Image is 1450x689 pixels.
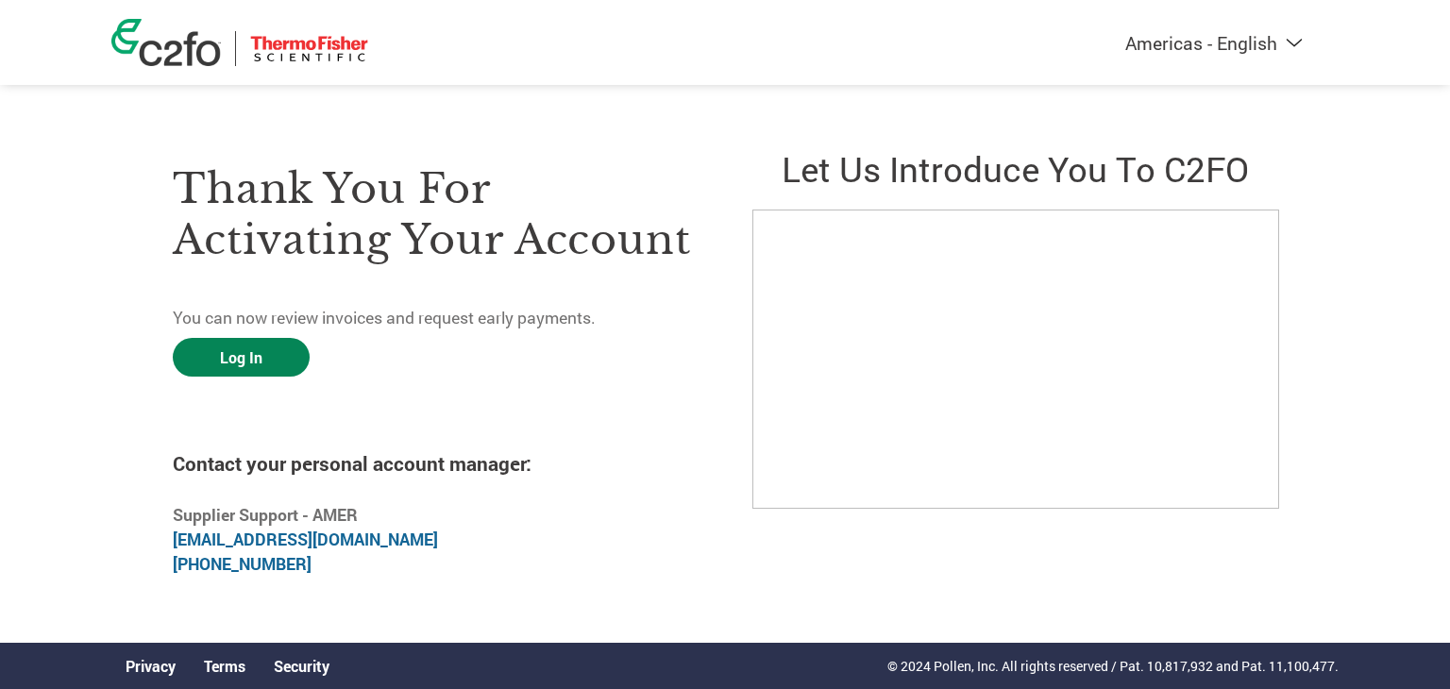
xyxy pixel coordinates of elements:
a: Terms [204,656,245,676]
h3: Thank you for activating your account [173,163,698,265]
p: You can now review invoices and request early payments. [173,306,698,330]
a: Security [274,656,329,676]
a: [EMAIL_ADDRESS][DOMAIN_NAME] [173,529,438,550]
img: c2fo logo [111,19,221,66]
img: Thermo Fisher Scientific [250,31,368,66]
h2: Let us introduce you to C2FO [752,145,1277,192]
a: [PHONE_NUMBER] [173,553,312,575]
iframe: C2FO Introduction Video [752,210,1279,509]
a: Log In [173,338,310,377]
p: © 2024 Pollen, Inc. All rights reserved / Pat. 10,817,932 and Pat. 11,100,477. [887,656,1339,676]
b: Supplier Support - AMER [173,504,358,526]
a: Privacy [126,656,176,676]
h4: Contact your personal account manager: [173,450,698,477]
